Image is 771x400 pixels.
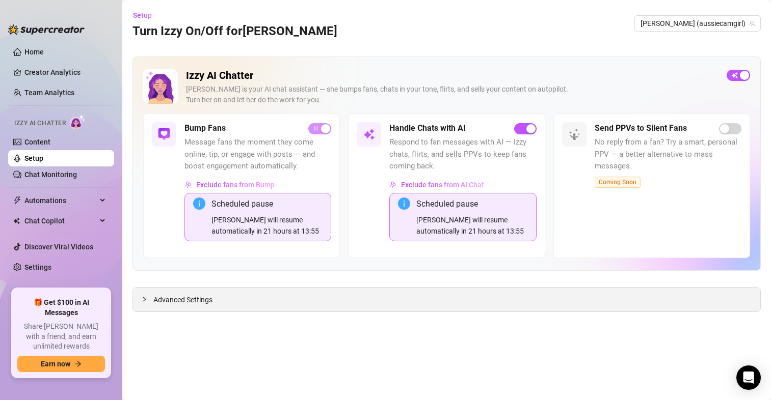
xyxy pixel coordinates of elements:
span: Automations [24,192,97,209]
span: Respond to fan messages with AI — Izzy chats, flirts, and sells PPVs to keep fans coming back. [389,136,536,173]
a: Home [24,48,44,56]
h5: Bump Fans [184,122,226,134]
img: svg%3e [158,128,170,140]
button: Earn nowarrow-right [17,356,105,372]
a: Content [24,138,50,146]
img: svg%3e [568,128,580,140]
button: Exclude fans from AI Chat [389,177,485,193]
a: Chat Monitoring [24,170,77,179]
a: Settings [24,263,51,271]
div: [PERSON_NAME] is your AI chat assistant — she bumps fans, chats in your tone, flirts, and sells y... [186,84,719,105]
img: logo-BBDzfeDw.svg [8,24,85,35]
span: Exclude fans from AI Chat [401,181,484,189]
span: team [749,20,755,26]
div: Open Intercom Messenger [736,365,761,390]
span: Maki (aussiecamgirl) [641,16,755,31]
a: Team Analytics [24,89,74,97]
span: info-circle [193,197,205,210]
span: Exclude fans from Bump [196,181,275,189]
button: Setup [132,7,160,23]
span: Coming Soon [595,177,641,188]
h3: Turn Izzy On/Off for [PERSON_NAME] [132,23,337,40]
a: Discover Viral Videos [24,243,93,251]
img: AI Chatter [70,115,86,129]
img: svg%3e [390,181,397,188]
div: Scheduled pause [416,197,527,210]
span: Earn now [41,360,70,368]
h2: Izzy AI Chatter [186,69,719,82]
span: No reply from a fan? Try a smart, personal PPV — a better alternative to mass messages. [595,136,741,173]
img: svg%3e [185,181,192,188]
span: info-circle [398,197,410,210]
span: thunderbolt [13,196,21,205]
span: Message fans the moment they come online, tip, or engage with posts — and boost engagement automa... [184,136,331,173]
span: Chat Copilot [24,213,97,229]
h5: Send PPVs to Silent Fans [595,122,687,134]
div: Scheduled pause [211,197,323,210]
span: collapsed [141,296,147,302]
a: Creator Analytics [24,64,106,80]
span: Izzy AI Chatter [14,119,66,128]
h5: Handle Chats with AI [389,122,466,134]
span: arrow-right [74,360,82,367]
img: svg%3e [363,128,375,140]
img: Chat Copilot [13,217,20,224]
div: [PERSON_NAME] will resume automatically in 21 hours at 13:55 [416,214,527,237]
span: 🎁 Get $100 in AI Messages [17,298,105,318]
div: collapsed [141,294,153,305]
span: Advanced Settings [153,294,212,305]
span: Setup [133,11,152,19]
img: Izzy AI Chatter [143,69,178,104]
span: Share [PERSON_NAME] with a friend, and earn unlimited rewards [17,322,105,352]
button: Exclude fans from Bump [184,177,275,193]
div: [PERSON_NAME] will resume automatically in 21 hours at 13:55 [211,214,323,237]
a: Setup [24,154,43,162]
